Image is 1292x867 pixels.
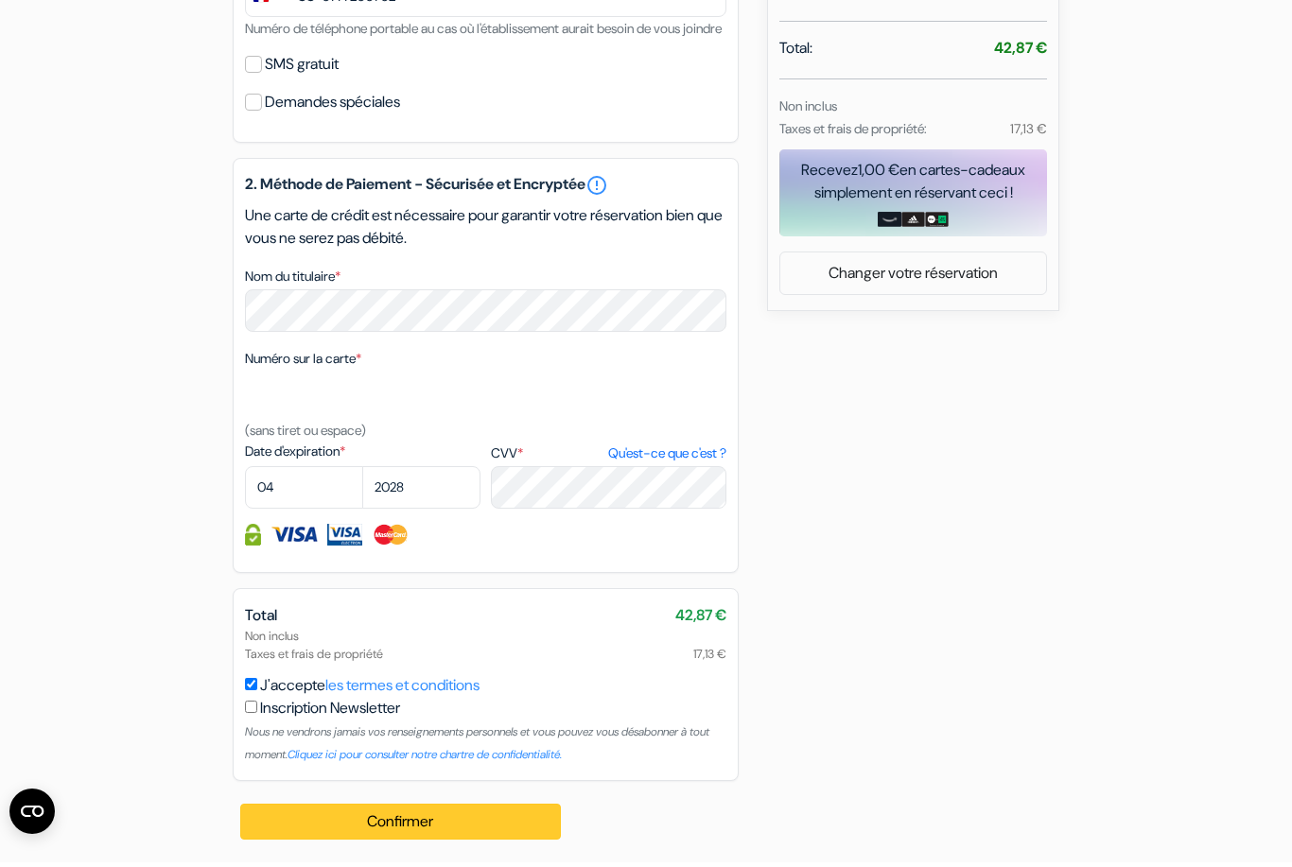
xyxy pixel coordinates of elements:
[675,609,726,632] span: 42,87 €
[245,729,709,767] small: Nous ne vendrons jamais vos renseignements personnels et vous pouvez vous désabonner à tout moment.
[240,808,561,844] button: Confirmer
[260,702,400,724] label: Inscription Newsletter
[245,179,726,201] h5: 2. Méthode de Paiement - Sécurisée et Encryptée
[878,217,901,232] img: amazon-card-no-text.png
[994,43,1047,62] strong: 42,87 €
[325,680,480,700] a: les termes et conditions
[245,209,726,254] p: Une carte de crédit est nécessaire pour garantir votre réservation bien que vous ne serez pas déb...
[693,650,726,668] span: 17,13 €
[271,529,318,550] img: Visa
[779,102,837,119] small: Non inclus
[245,25,722,42] small: Numéro de téléphone portable au cas où l'établissement aurait besoin de vous joindre
[925,217,949,232] img: uber-uber-eats-card.png
[1010,125,1047,142] small: 17,13 €
[779,42,812,64] span: Total:
[245,426,366,443] small: (sans tiret ou espace)
[779,125,927,142] small: Taxes et frais de propriété:
[245,632,726,668] div: Non inclus Taxes et frais de propriété
[245,446,480,466] label: Date d'expiration
[245,354,361,373] label: Numéro sur la carte
[372,529,410,550] img: Master Card
[9,793,55,839] button: Ouvrir le widget CMP
[260,679,480,702] label: J'accepte
[288,752,562,767] a: Cliquez ici pour consulter notre chartre de confidentialité.
[901,217,925,232] img: adidas-card.png
[585,179,608,201] a: error_outline
[491,448,726,468] label: CVV
[858,165,899,184] span: 1,00 €
[265,94,400,120] label: Demandes spéciales
[327,529,361,550] img: Visa Electron
[780,260,1046,296] a: Changer votre réservation
[265,56,339,82] label: SMS gratuit
[245,529,261,550] img: Information de carte de crédit entièrement encryptée et sécurisée
[245,271,340,291] label: Nom du titulaire
[245,610,277,630] span: Total
[608,448,726,468] a: Qu'est-ce que c'est ?
[779,164,1047,209] div: Recevez en cartes-cadeaux simplement en réservant ceci !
